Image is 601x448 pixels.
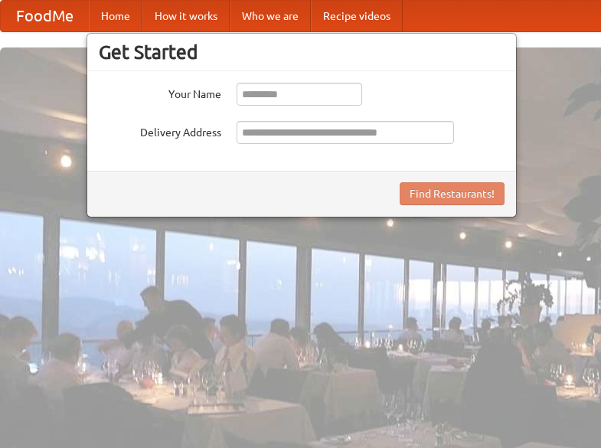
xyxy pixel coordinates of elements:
[1,1,89,31] a: FoodMe
[311,1,403,31] a: Recipe videos
[99,83,221,102] label: Your Name
[99,41,505,64] h3: Get Started
[400,182,505,205] button: Find Restaurants!
[99,121,221,140] label: Delivery Address
[230,1,311,31] a: Who we are
[142,1,230,31] a: How it works
[89,1,142,31] a: Home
